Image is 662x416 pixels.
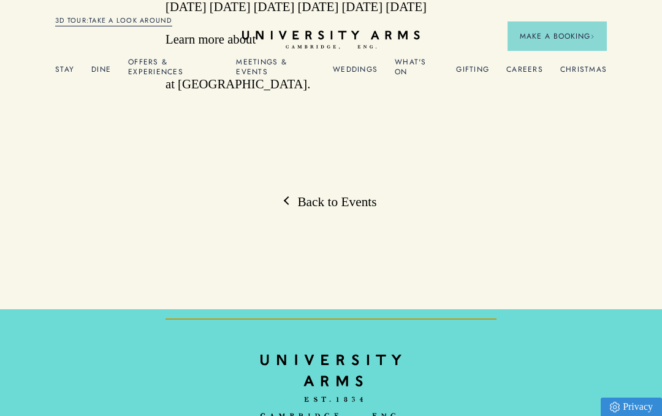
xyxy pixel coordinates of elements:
img: Privacy [610,402,620,412]
a: Gifting [456,65,489,81]
a: Careers [506,65,543,81]
a: Stay [55,65,74,81]
a: Home [242,31,420,50]
img: Arrow icon [590,34,595,39]
span: Make a Booking [520,31,595,42]
a: What's On [395,58,439,83]
a: Weddings [333,65,378,81]
a: Christmas [560,65,607,81]
button: Make a BookingArrow icon [508,21,607,51]
a: 3D TOUR:TAKE A LOOK AROUND [55,15,172,26]
a: Privacy [601,398,662,416]
a: Back to Events [285,193,376,211]
a: Offers & Experiences [128,58,219,83]
a: Meetings & Events [236,58,316,83]
a: Dine [91,65,111,81]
